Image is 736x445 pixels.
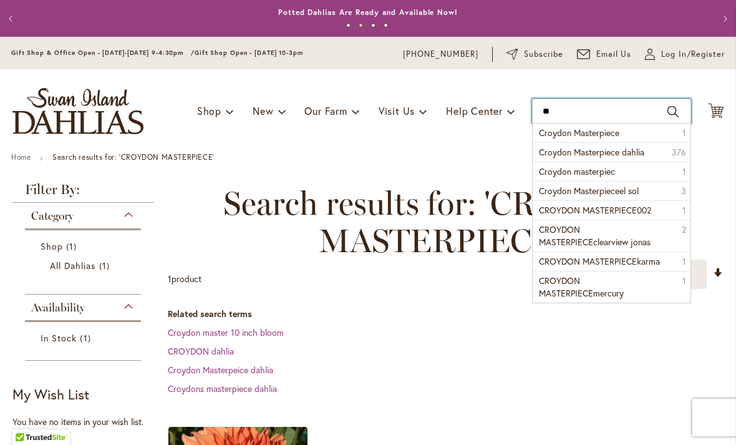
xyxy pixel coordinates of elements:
a: Croydon Masterpeice dahlia [168,364,273,376]
span: Croydon Masterpiece dahlia [539,146,644,158]
a: Subscribe [506,48,563,61]
a: Email Us [577,48,632,61]
span: 1 [168,273,172,285]
span: CROYDON MASTERPIECEmercury [539,275,624,299]
span: Croydon Masterpieceel sol [539,185,639,197]
span: 1 [99,259,113,272]
span: 1 [682,127,686,139]
button: Search [667,102,679,122]
button: 2 of 4 [359,23,363,27]
span: New [253,104,273,117]
span: 376 [672,146,686,159]
span: Visit Us [379,104,415,117]
span: 1 [682,165,686,178]
a: [PHONE_NUMBER] [403,48,478,61]
iframe: Launch Accessibility Center [9,401,44,436]
span: Croydon Masterpiece [539,127,619,139]
span: Shop [197,104,221,117]
span: 1 [66,240,80,253]
a: In Stock 1 [41,331,128,345]
a: Home [11,152,31,162]
button: Next [711,6,736,31]
a: Croydon master 10 inch bloom [168,326,284,338]
span: CROYDON MASTERPIECEclearview jonas [539,223,651,248]
span: All Dahlias [50,260,96,271]
span: Availability [31,301,85,315]
button: 3 of 4 [371,23,375,27]
a: store logo [12,88,143,134]
span: 3 [681,185,686,197]
span: Croydon masterpiec [539,165,615,177]
a: Potted Dahlias Are Ready and Available Now! [278,7,458,17]
span: Subscribe [524,48,563,61]
span: Log In/Register [661,48,725,61]
a: CROYDON dahlia [168,345,234,357]
span: 1 [682,275,686,287]
span: Gift Shop & Office Open - [DATE]-[DATE] 9-4:30pm / [11,49,195,57]
span: Gift Shop Open - [DATE] 10-3pm [195,49,303,57]
span: In Stock [41,332,77,344]
div: You have no items in your wish list. [12,416,161,428]
p: product [168,269,201,289]
span: 1 [682,204,686,217]
span: CROYDON MASTERPIECE002 [539,204,651,216]
span: Our Farm [304,104,347,117]
strong: Search results for: 'CROYDON MASTERPIECE' [52,152,215,162]
span: Category [31,209,74,223]
span: Shop [41,240,63,252]
dt: Related search terms [168,308,724,320]
a: All Dahlias [50,259,119,272]
span: Help Center [446,104,503,117]
span: 2 [682,223,686,236]
span: CROYDON MASTERPIECEkarma [539,255,660,267]
strong: Filter By: [12,183,153,203]
strong: My Wish List [12,385,89,403]
a: Log In/Register [645,48,725,61]
a: Croydons masterpiece dahlia [168,383,277,394]
span: Search results for: 'CROYDON MASTERPIECE' [168,185,711,260]
span: 1 [682,255,686,268]
button: 1 of 4 [346,23,351,27]
button: 4 of 4 [384,23,388,27]
span: Email Us [596,48,632,61]
span: 1 [80,331,94,345]
a: Shop [41,240,128,253]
